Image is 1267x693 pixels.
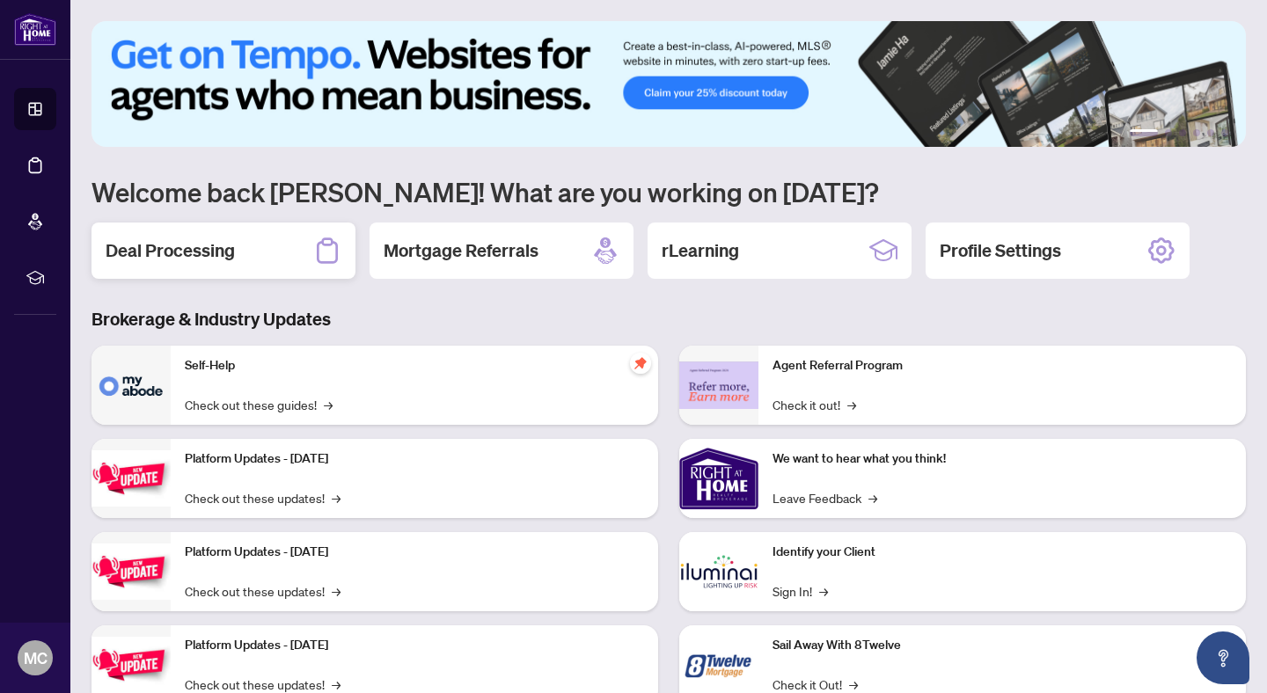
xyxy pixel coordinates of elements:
[384,238,538,263] h2: Mortgage Referrals
[185,488,341,507] a: Check out these updates!→
[819,581,828,601] span: →
[630,353,651,374] span: pushpin
[324,395,333,414] span: →
[868,488,877,507] span: →
[92,637,171,692] img: Platform Updates - June 23, 2025
[332,581,341,601] span: →
[92,175,1246,208] h1: Welcome back [PERSON_NAME]! What are you working on [DATE]?
[1207,129,1214,136] button: 5
[24,646,48,670] span: MC
[1197,631,1249,684] button: Open asap
[1193,129,1200,136] button: 4
[92,21,1246,147] img: Slide 0
[1130,129,1158,136] button: 1
[92,307,1246,332] h3: Brokerage & Industry Updates
[92,346,171,425] img: Self-Help
[773,449,1232,469] p: We want to hear what you think!
[185,356,644,376] p: Self-Help
[185,581,341,601] a: Check out these updates!→
[92,543,171,599] img: Platform Updates - July 8, 2025
[773,488,877,507] a: Leave Feedback→
[1221,129,1228,136] button: 6
[847,395,856,414] span: →
[332,488,341,507] span: →
[92,450,171,506] img: Platform Updates - July 21, 2025
[773,395,856,414] a: Check it out!→
[14,13,56,46] img: logo
[185,636,644,655] p: Platform Updates - [DATE]
[773,543,1232,562] p: Identify your Client
[1165,129,1172,136] button: 2
[185,449,644,469] p: Platform Updates - [DATE]
[679,532,758,611] img: Identify your Client
[773,356,1232,376] p: Agent Referral Program
[773,581,828,601] a: Sign In!→
[662,238,739,263] h2: rLearning
[185,395,333,414] a: Check out these guides!→
[1179,129,1186,136] button: 3
[185,543,644,562] p: Platform Updates - [DATE]
[940,238,1061,263] h2: Profile Settings
[106,238,235,263] h2: Deal Processing
[773,636,1232,655] p: Sail Away With 8Twelve
[679,439,758,518] img: We want to hear what you think!
[679,361,758,410] img: Agent Referral Program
